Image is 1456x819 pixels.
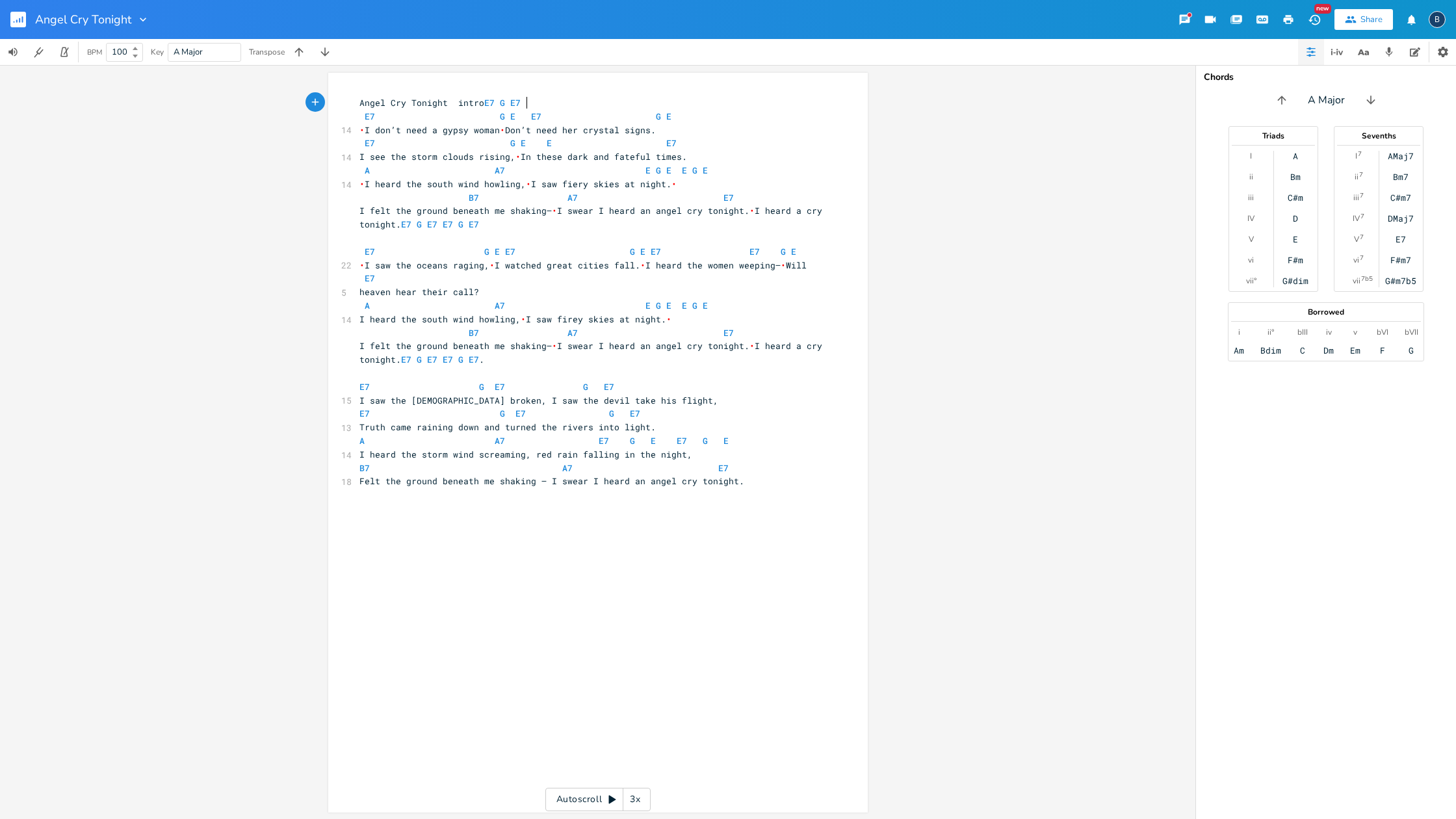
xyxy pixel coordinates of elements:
[718,462,729,474] span: E7
[1429,5,1446,34] button: B
[1288,192,1303,203] div: C#m
[1350,345,1360,356] div: Em
[365,137,375,149] span: E7
[1390,192,1411,203] div: C#m7
[495,381,505,393] span: E7
[1355,151,1357,161] div: I
[359,97,521,109] span: Angel Cry Tonight intro
[666,300,671,311] span: E
[1267,327,1274,337] div: ii°
[1246,276,1256,286] div: vii°
[505,246,515,257] span: E7
[365,246,375,257] span: E7
[1282,276,1308,286] div: G#dim
[495,300,505,311] span: A7
[1293,213,1298,224] div: D
[1248,255,1254,265] div: vi
[469,218,479,230] span: E7
[365,164,370,176] span: A
[151,48,164,56] div: Key
[1247,213,1254,224] div: IV
[359,178,365,190] span: \u2028
[359,475,744,487] span: Felt the ground beneath me shaking — I swear I heard an angel cry tonight.
[458,218,463,230] span: G
[723,327,734,339] span: E7
[1360,232,1364,242] sup: 7
[359,408,370,419] span: E7
[458,354,463,365] span: G
[359,178,677,190] span: I heard the south wind howling, I saw fiery skies at night.
[749,205,755,216] span: \u2028
[749,340,755,352] span: \u2028
[1290,172,1301,182] div: Bm
[484,246,489,257] span: G
[1234,345,1244,356] div: Am
[1396,234,1406,244] div: E7
[1297,327,1308,337] div: bIII
[469,354,479,365] span: E7
[359,286,479,298] span: heaven hear their call?
[1249,172,1253,182] div: ii
[583,381,588,393] span: G
[365,300,370,311] span: A
[640,259,645,271] span: \u2028
[495,435,505,447] span: A7
[401,218,411,230] span: E7
[1249,234,1254,244] div: V
[682,164,687,176] span: E
[1429,11,1446,28] div: boywells
[1360,190,1364,201] sup: 7
[359,395,718,406] span: I saw the [DEMOGRAPHIC_DATA] broken, I saw the devil take his flight,
[359,340,827,365] span: I felt the ground beneath me shaking— I swear I heard an angel cry tonight. I heard a cry tonight. .
[1358,149,1362,159] sup: 7
[1361,274,1373,284] sup: 7b5
[1360,211,1364,222] sup: 7
[677,435,687,447] span: E7
[656,300,661,311] span: G
[515,408,526,419] span: E7
[1204,73,1448,82] div: Chords
[1353,327,1357,337] div: v
[401,354,411,365] span: E7
[469,192,479,203] span: B7
[359,124,365,136] span: \u2028
[359,313,671,325] span: I heard the south wind howling, I saw firey skies at night.
[1405,327,1418,337] div: bVII
[249,48,285,56] div: Transpose
[1288,255,1303,265] div: F#m
[510,110,515,122] span: E
[1326,327,1332,337] div: iv
[1334,132,1423,140] div: Sevenths
[1308,93,1345,108] span: A Major
[749,246,760,257] span: E7
[651,435,656,447] span: E
[666,137,677,149] span: E7
[656,164,661,176] span: G
[1353,192,1359,203] div: iii
[692,164,697,176] span: G
[604,381,614,393] span: E7
[666,110,671,122] span: E
[469,327,479,339] span: B7
[484,97,495,109] span: E7
[645,164,651,176] span: E
[359,381,370,393] span: E7
[703,300,708,311] span: E
[500,97,505,109] span: G
[1360,253,1364,263] sup: 7
[521,137,526,149] span: E
[645,300,651,311] span: E
[359,259,365,271] span: \u2028
[1359,170,1363,180] sup: 7
[666,164,671,176] span: E
[526,178,531,190] span: \u2028
[640,246,645,257] span: E
[651,246,661,257] span: E7
[545,788,651,811] div: Autoscroll
[1377,327,1388,337] div: bVI
[723,435,729,447] span: E
[500,124,505,136] span: \u2028
[567,327,578,339] span: A7
[1293,151,1298,161] div: A
[1409,345,1414,356] div: G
